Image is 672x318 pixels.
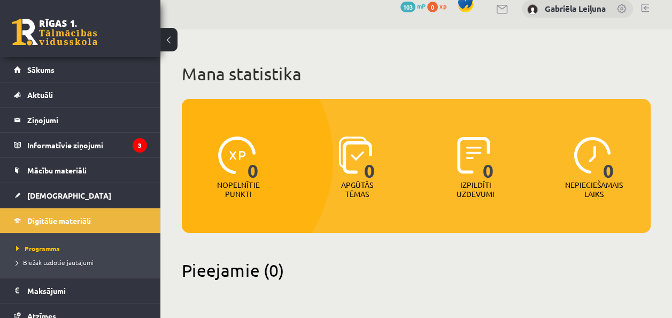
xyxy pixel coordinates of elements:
[27,216,91,225] span: Digitālie materiāli
[16,244,60,253] span: Programma
[218,137,256,174] img: icon-xp-0682a9bc20223a9ccc6f5883a126b849a74cddfe5390d2b41b4391c66f2066e7.svg
[482,137,493,180] span: 0
[400,2,415,12] span: 103
[16,244,150,253] a: Programma
[336,180,378,199] p: Apgūtās tēmas
[14,278,147,303] a: Maksājumi
[14,133,147,157] a: Informatīvie ziņojumi3
[14,57,147,82] a: Sākums
[27,108,147,132] legend: Ziņojumi
[603,137,614,180] span: 0
[182,260,651,281] h2: Pieejamie (0)
[14,183,147,208] a: [DEMOGRAPHIC_DATA]
[427,2,438,12] span: 0
[454,180,496,199] p: Izpildīti uzdevumi
[12,19,97,46] a: Rīgas 1. Tālmācības vidusskola
[27,165,87,175] span: Mācību materiāli
[527,4,538,15] img: Gabriēla Leiļuna
[248,137,259,180] span: 0
[417,2,426,10] span: mP
[182,63,651,85] h1: Mana statistika
[133,138,147,153] i: 3
[14,108,147,132] a: Ziņojumi
[14,82,147,107] a: Aktuāli
[27,191,111,200] span: [DEMOGRAPHIC_DATA]
[545,3,606,14] a: Gabriēla Leiļuna
[14,208,147,233] a: Digitālie materiāli
[27,133,147,157] legend: Informatīvie ziņojumi
[14,158,147,183] a: Mācību materiāli
[439,2,446,10] span: xp
[457,137,490,174] img: icon-completed-tasks-ad58ae20a441b2904462921112bc710f1caf180af7a3daa7317a5a94f2d26646.svg
[16,258,94,267] span: Biežāk uzdotie jautājumi
[574,137,611,174] img: icon-clock-7be60019b62300814b6bd22b8e044499b485619524d84068768e800edab66f18.svg
[217,180,259,199] p: Nopelnītie punkti
[16,258,150,267] a: Biežāk uzdotie jautājumi
[27,90,53,100] span: Aktuāli
[338,137,372,174] img: icon-learned-topics-4a711ccc23c960034f471b6e78daf4a3bad4a20eaf4de84257b87e66633f6470.svg
[364,137,375,180] span: 0
[427,2,452,10] a: 0 xp
[400,2,426,10] a: 103 mP
[27,278,147,303] legend: Maksājumi
[565,180,623,199] p: Nepieciešamais laiks
[27,65,55,74] span: Sākums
